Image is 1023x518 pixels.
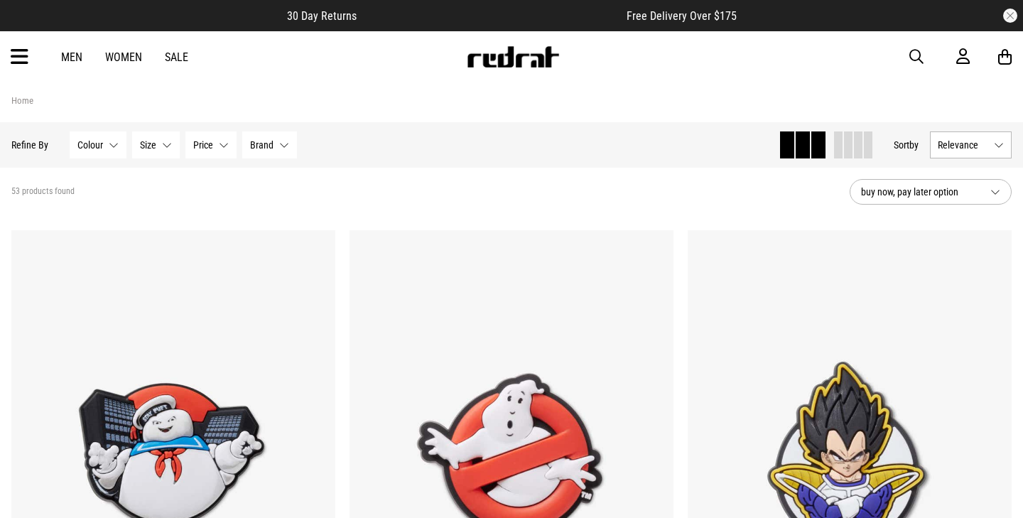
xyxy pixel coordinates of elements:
a: Sale [165,50,188,64]
button: Price [185,131,237,158]
button: Sortby [894,136,919,153]
a: Home [11,95,33,106]
p: Refine By [11,139,48,151]
span: 53 products found [11,186,75,198]
button: Size [132,131,180,158]
button: Colour [70,131,126,158]
a: Women [105,50,142,64]
span: by [909,139,919,151]
span: Price [193,139,213,151]
span: Relevance [938,139,988,151]
span: Free Delivery Over $175 [627,9,737,23]
button: Brand [242,131,297,158]
span: buy now, pay later option [861,183,979,200]
img: Redrat logo [466,46,560,68]
span: 30 Day Returns [287,9,357,23]
span: Size [140,139,156,151]
button: buy now, pay later option [850,179,1012,205]
span: Brand [250,139,274,151]
iframe: Customer reviews powered by Trustpilot [385,9,598,23]
a: Men [61,50,82,64]
span: Colour [77,139,103,151]
button: Relevance [930,131,1012,158]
